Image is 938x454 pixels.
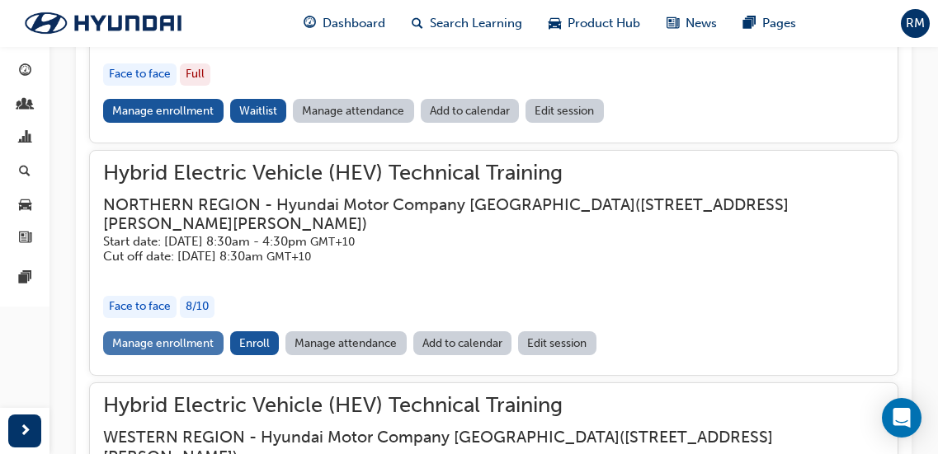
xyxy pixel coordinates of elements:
a: Manage enrollment [103,99,224,123]
a: Manage attendance [285,331,407,355]
a: news-iconNews [653,7,730,40]
span: guage-icon [19,64,31,79]
button: Hybrid Electric Vehicle (HEV) Technical TrainingNORTHERN REGION - Hyundai Motor Company [GEOGRAPH... [103,164,884,362]
span: people-icon [19,98,31,113]
h3: NORTHERN REGION - Hyundai Motor Company [GEOGRAPHIC_DATA] ( [STREET_ADDRESS][PERSON_NAME][PERSON_... [103,195,858,234]
span: chart-icon [19,131,31,146]
a: search-iconSearch Learning [398,7,535,40]
span: Australian Eastern Standard Time GMT+10 [266,250,311,264]
a: Edit session [526,99,604,123]
a: pages-iconPages [730,7,809,40]
a: Edit session [518,331,596,355]
span: Search Learning [430,14,522,33]
button: Enroll [230,331,280,355]
span: Enroll [239,336,270,350]
span: search-icon [19,165,31,180]
a: Manage enrollment [103,331,224,355]
span: news-icon [19,232,31,246]
img: Trak [8,6,198,40]
div: Open Intercom Messenger [882,398,922,438]
span: pages-icon [19,271,31,286]
a: Add to calendar [421,99,520,123]
span: Dashboard [323,14,385,33]
span: search-icon [412,13,423,34]
button: Waitlist [230,99,287,123]
span: car-icon [19,198,31,213]
span: Hybrid Electric Vehicle (HEV) Technical Training [103,164,884,183]
h5: Start date: [DATE] 8:30am - 4:30pm [103,234,858,250]
a: car-iconProduct Hub [535,7,653,40]
a: Add to calendar [413,331,512,355]
span: news-icon [667,13,679,34]
a: guage-iconDashboard [290,7,398,40]
span: Waitlist [239,104,277,118]
a: Manage attendance [293,99,414,123]
span: RM [906,14,925,33]
div: 8 / 10 [180,296,214,318]
span: next-icon [19,421,31,442]
span: guage-icon [304,13,316,34]
span: Australian Eastern Standard Time GMT+10 [310,235,355,249]
button: RM [901,9,930,38]
span: Pages [762,14,796,33]
div: Face to face [103,63,177,86]
div: Full [180,63,210,86]
span: car-icon [549,13,561,34]
span: Hybrid Electric Vehicle (HEV) Technical Training [103,396,884,415]
span: pages-icon [743,13,756,34]
span: News [686,14,717,33]
h5: Cut off date: [DATE] 8:30am [103,249,858,264]
span: Product Hub [568,14,640,33]
div: Face to face [103,296,177,318]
